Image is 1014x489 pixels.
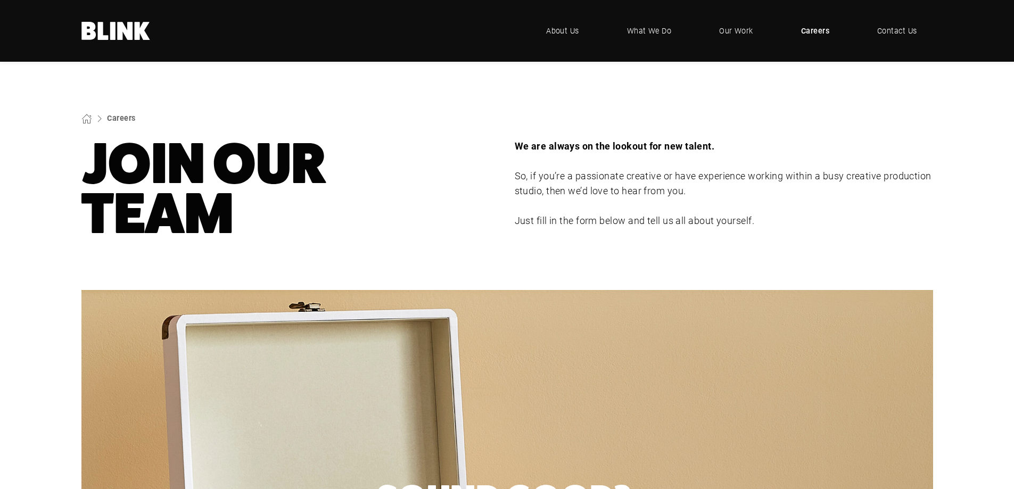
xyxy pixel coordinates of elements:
a: Home [81,22,151,40]
a: Careers [107,113,135,123]
a: Our Work [703,15,769,47]
nobr: Join Our [81,131,326,196]
span: About Us [546,25,579,37]
span: Contact Us [877,25,917,37]
span: Our Work [719,25,753,37]
span: What We Do [627,25,672,37]
p: Just fill in the form below and tell us all about yourself. [515,213,933,228]
p: We are always on the lookout for new talent. [515,139,933,154]
a: What We Do [611,15,688,47]
a: Careers [785,15,845,47]
h1: Team [81,139,500,239]
span: Careers [801,25,829,37]
a: About Us [530,15,595,47]
p: So, if you’re a passionate creative or have experience working within a busy creative production ... [515,169,933,198]
a: Contact Us [861,15,933,47]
